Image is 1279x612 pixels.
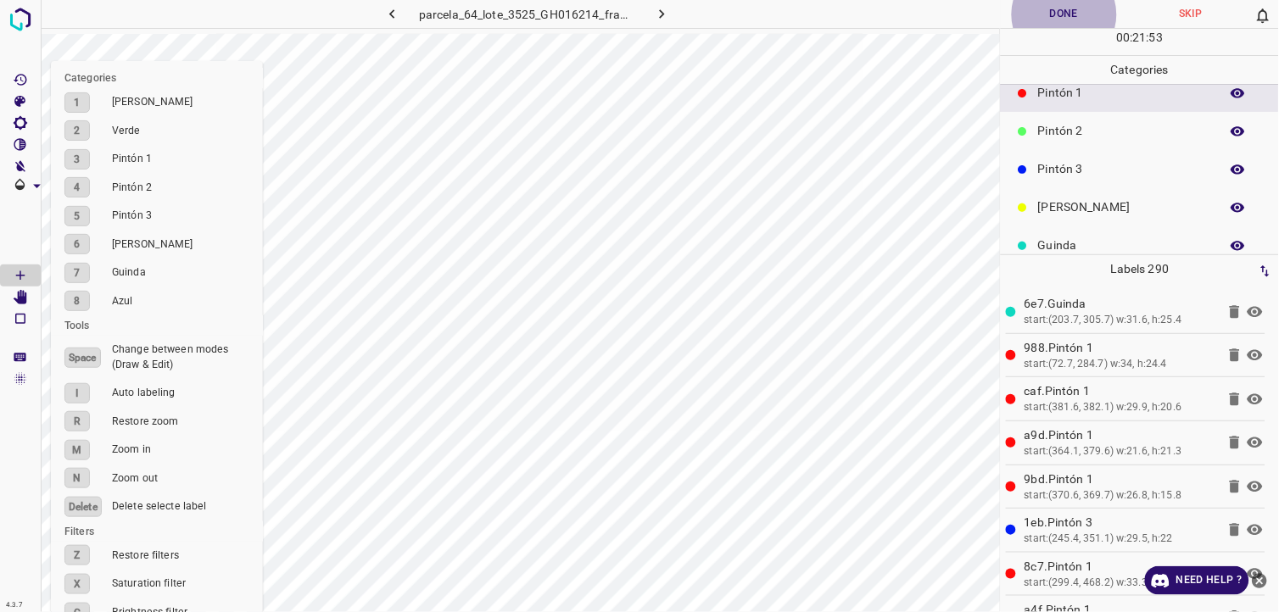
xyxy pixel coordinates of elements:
span: Azul [112,294,249,309]
div: start:(381.6, 382.1) w:29.9, h:20.6 [1025,400,1216,415]
b: 5 [74,210,80,222]
p: 8c7.Pintón 1 [1025,558,1216,576]
div: Pintón 1 [1001,74,1279,112]
p: 00 [1116,29,1130,47]
a: Need Help ? [1145,566,1249,595]
b: X [74,578,81,590]
img: logo [5,4,36,35]
span: Pintón 2 [112,181,249,196]
div: Pintón 3 [1001,150,1279,188]
b: N [73,472,81,484]
p: caf.Pintón 1 [1025,382,1216,400]
p: 53 [1149,29,1163,47]
div: : : [1116,29,1163,55]
p: a9d.Pintón 1 [1025,426,1216,444]
span: [PERSON_NAME] [112,237,249,253]
div: 4.3.7 [2,598,27,612]
h6: parcela_64_lote_3525_GH016214_frame_00159_153820.jpg [419,4,635,28]
b: M [72,444,81,456]
div: start:(370.6, 369.7) w:26.8, h:15.8 [1025,488,1216,504]
button: close-help [1249,566,1271,595]
b: 3 [74,153,80,165]
li: Categories [51,68,263,88]
b: R [74,415,81,427]
p: Labels 290 [1006,255,1274,283]
div: start:(203.7, 305.7) w:31.6, h:25.4 [1025,313,1216,328]
p: Pintón 3 [1038,160,1211,178]
p: [PERSON_NAME] [1038,198,1211,216]
p: 21 [1133,29,1147,47]
b: 8 [74,295,80,307]
b: 4 [74,181,80,193]
b: 7 [74,267,80,279]
div: start:(72.7, 284.7) w:34, h:24.4 [1025,357,1216,372]
span: Guinda [112,265,249,281]
span: Saturation filter [112,576,249,592]
div: [PERSON_NAME] [1001,188,1279,226]
div: Pintón 2 [1001,112,1279,150]
p: Guinda [1038,236,1211,254]
b: Space [69,352,97,364]
span: Auto labeling [112,386,249,401]
div: start:(299.4, 468.2) w:33.3, h:26.3 [1025,576,1216,591]
li: Filters [51,521,263,542]
span: Change between modes (Draw & Edit) [112,342,249,372]
div: start:(364.1, 379.6) w:21.6, h:21.3 [1025,444,1216,459]
span: Restore filters [112,548,249,564]
b: 1 [74,97,80,108]
b: I [75,387,78,399]
b: 6 [74,238,80,250]
span: Zoom in [112,442,249,458]
span: Verde [112,124,249,139]
span: Delete selecte label [112,499,249,515]
span: Zoom out [112,471,249,487]
b: 2 [74,125,80,136]
span: Pintón 1 [112,152,249,167]
span: Pintón 3 [112,209,249,224]
p: Categories [1001,56,1279,84]
p: 988.Pintón 1 [1025,339,1216,357]
p: Pintón 2 [1038,122,1211,140]
div: start:(245.4, 351.1) w:29.5, h:22 [1025,531,1216,547]
span: [PERSON_NAME] [112,95,249,110]
div: Guinda [1001,226,1279,264]
p: 9bd.Pintón 1 [1025,470,1216,488]
b: Z [74,549,80,561]
p: 1eb.Pintón 3 [1025,514,1216,531]
li: Tools [51,315,263,336]
p: Pintón 1 [1038,84,1211,102]
span: Restore zoom [112,414,249,430]
b: Delete [69,501,98,513]
p: 6e7.Guinda [1025,295,1216,313]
